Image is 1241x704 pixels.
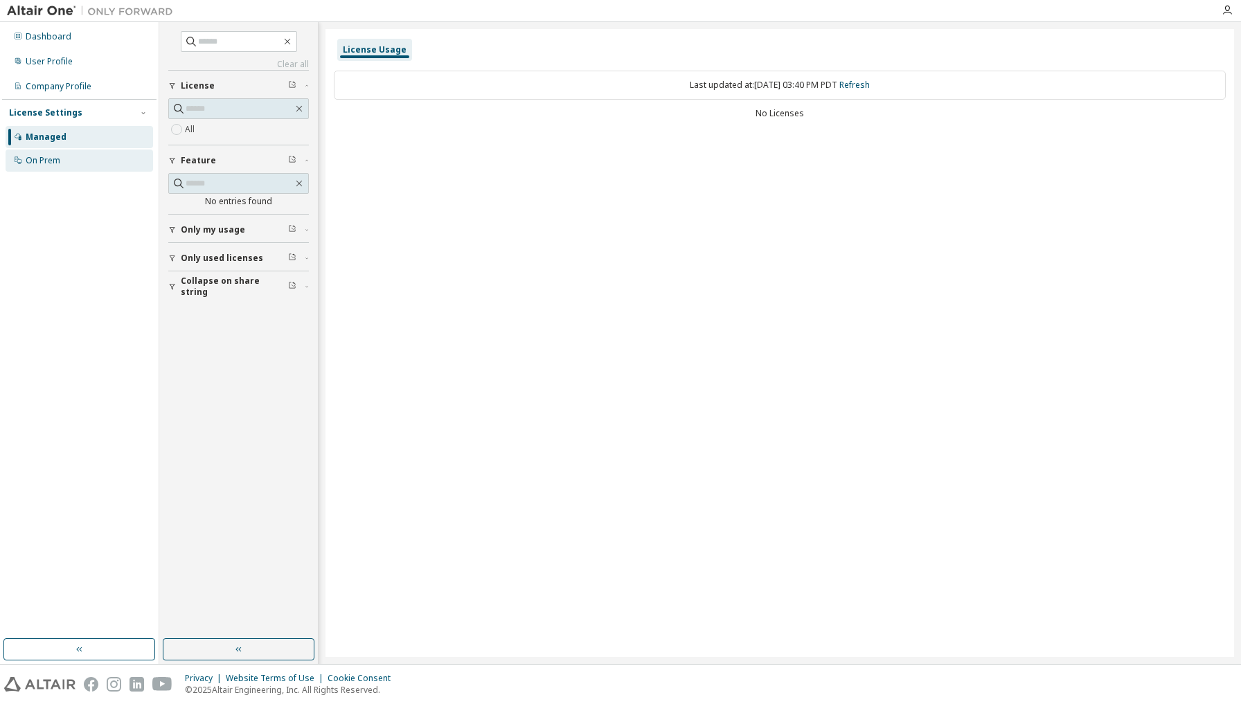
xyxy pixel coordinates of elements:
[334,71,1226,100] div: Last updated at: [DATE] 03:40 PM PDT
[26,31,71,42] div: Dashboard
[181,276,288,298] span: Collapse on share string
[288,80,296,91] span: Clear filter
[181,80,215,91] span: License
[168,243,309,273] button: Only used licenses
[839,79,870,91] a: Refresh
[168,71,309,101] button: License
[343,44,407,55] div: License Usage
[168,196,309,207] div: No entries found
[168,215,309,245] button: Only my usage
[185,684,399,696] p: © 2025 Altair Engineering, Inc. All Rights Reserved.
[288,253,296,264] span: Clear filter
[152,677,172,692] img: youtube.svg
[168,271,309,302] button: Collapse on share string
[107,677,121,692] img: instagram.svg
[130,677,144,692] img: linkedin.svg
[226,673,328,684] div: Website Terms of Use
[7,4,180,18] img: Altair One
[334,108,1226,119] div: No Licenses
[288,224,296,235] span: Clear filter
[4,677,75,692] img: altair_logo.svg
[26,155,60,166] div: On Prem
[84,677,98,692] img: facebook.svg
[168,59,309,70] a: Clear all
[9,107,82,118] div: License Settings
[181,253,263,264] span: Only used licenses
[26,81,91,92] div: Company Profile
[185,673,226,684] div: Privacy
[328,673,399,684] div: Cookie Consent
[288,155,296,166] span: Clear filter
[185,121,197,138] label: All
[181,224,245,235] span: Only my usage
[181,155,216,166] span: Feature
[288,281,296,292] span: Clear filter
[168,145,309,176] button: Feature
[26,132,66,143] div: Managed
[26,56,73,67] div: User Profile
